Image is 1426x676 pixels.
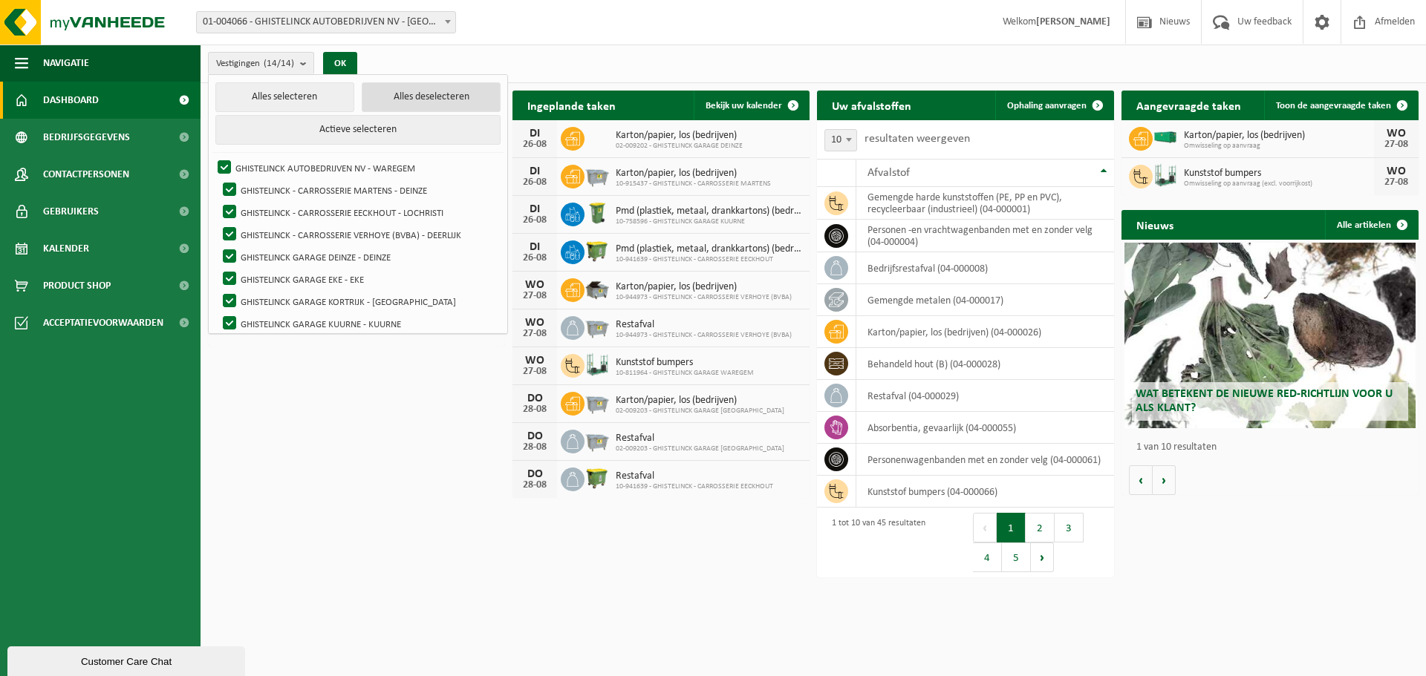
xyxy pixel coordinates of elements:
[1184,168,1374,180] span: Kunststof bumpers
[616,369,754,378] span: 10-811964 - GHISTELINCK GARAGE WAREGEM
[520,279,550,291] div: WO
[1121,210,1188,239] h2: Nieuws
[520,404,550,415] div: 28-08
[215,157,500,179] label: GHISTELINCK AUTOBEDRIJVEN NV - WAREGEM
[856,476,1114,508] td: kunststof bumpers (04-000066)
[323,52,357,76] button: OK
[585,200,610,226] img: WB-0240-HPE-GN-50
[616,395,784,407] span: Karton/papier, los (bedrijven)
[520,253,550,263] div: 26-08
[856,316,1114,348] td: karton/papier, los (bedrijven) (04-000026)
[616,130,743,142] span: Karton/papier, los (bedrijven)
[856,380,1114,412] td: restafval (04-000029)
[43,267,111,304] span: Product Shop
[995,91,1113,120] a: Ophaling aanvragen
[616,243,802,255] span: Pmd (plastiek, metaal, drankkartons) (bedrijven)
[512,91,631,119] h2: Ingeplande taken
[220,223,500,246] label: GHISTELINCK - CARROSSERIE VERHOYE (BVBA) - DEERLIJK
[856,444,1114,476] td: personenwagenbanden met en zonder velg (04-000061)
[616,281,792,293] span: Karton/papier, los (bedrijven)
[1153,163,1178,188] img: PB-MR-5500-MET-GN-01
[216,53,294,75] span: Vestigingen
[1184,142,1374,151] span: Omwisseling op aanvraag
[520,355,550,367] div: WO
[616,206,802,217] span: Pmd (plastiek, metaal, drankkartons) (bedrijven)
[997,513,1026,542] button: 1
[616,180,771,188] span: 10-915437 - GHISTELINCK - CARROSSERIE MARTENS
[1136,442,1411,453] p: 1 van 10 resultaten
[585,276,610,301] img: WB-5000-GAL-GY-01
[973,513,997,542] button: Previous
[616,255,802,264] span: 10-941639 - GHISTELINCK - CARROSSERIE EECKHOUT
[1381,177,1411,188] div: 27-08
[1031,542,1054,572] button: Next
[43,119,130,156] span: Bedrijfsgegevens
[220,246,500,268] label: GHISTELINCK GARAGE DEINZE - DEINZE
[520,393,550,404] div: DO
[1124,243,1416,428] a: Wat betekent de nieuwe RED-richtlijn voor u als klant?
[220,312,500,335] label: GHISTELINCK GARAGE KUURNE - KUURNE
[585,465,610,490] img: WB-1100-HPE-GN-50
[1153,131,1178,144] img: HK-XR-30-GN-00
[43,230,89,267] span: Kalender
[520,442,550,453] div: 28-08
[616,357,754,369] span: Kunststof bumpers
[196,11,456,33] span: 01-004066 - GHISTELINCK AUTOBEDRIJVEN NV - WAREGEM
[867,167,910,179] span: Afvalstof
[1121,91,1256,119] h2: Aangevraagde taken
[824,511,925,574] div: 1 tot 10 van 45 resultaten
[694,91,808,120] a: Bekijk uw kalender
[856,220,1114,252] td: personen -en vrachtwagenbanden met en zonder velg (04-000004)
[616,293,792,302] span: 10-944973 - GHISTELINCK - CARROSSERIE VERHOYE (BVBA)
[215,115,501,145] button: Actieve selecteren
[616,319,792,331] span: Restafval
[1036,16,1110,27] strong: [PERSON_NAME]
[1184,130,1374,142] span: Karton/papier, los (bedrijven)
[220,268,500,290] label: GHISTELINCK GARAGE EKE - EKE
[856,348,1114,380] td: behandeld hout (B) (04-000028)
[1276,101,1391,111] span: Toon de aangevraagde taken
[220,179,500,201] label: GHISTELINCK - CARROSSERIE MARTENS - DEINZE
[520,430,550,442] div: DO
[585,352,610,377] img: PB-MR-5500-MET-GN-01
[616,168,771,180] span: Karton/papier, los (bedrijven)
[585,427,610,453] img: WB-2500-GAL-GY-01
[825,130,856,151] span: 10
[43,193,99,230] span: Gebruikers
[43,156,129,193] span: Contactpersonen
[824,129,857,151] span: 10
[616,433,784,444] span: Restafval
[1325,210,1417,240] a: Alle artikelen
[520,128,550,140] div: DI
[817,91,926,119] h2: Uw afvalstoffen
[585,238,610,263] img: WB-1100-HPE-GN-51
[43,82,99,119] span: Dashboard
[585,390,610,415] img: WB-2500-GAL-GY-01
[520,480,550,490] div: 28-08
[616,217,802,226] span: 10-758596 - GHISTELINCK GARAGE KUURNE
[585,163,610,188] img: WB-2500-GAL-GY-01
[520,215,550,226] div: 26-08
[520,317,550,329] div: WO
[7,643,248,676] iframe: chat widget
[616,444,784,453] span: 02-009203 - GHISTELINCK GARAGE [GEOGRAPHIC_DATA]
[1153,465,1176,495] button: Volgende
[856,252,1114,284] td: bedrijfsrestafval (04-000008)
[520,241,550,253] div: DI
[616,142,743,151] span: 02-009202 - GHISTELINCK GARAGE DEINZE
[973,542,1002,572] button: 4
[1381,128,1411,140] div: WO
[197,12,455,33] span: 01-004066 - GHISTELINCK AUTOBEDRIJVEN NV - WAREGEM
[520,468,550,480] div: DO
[585,314,610,339] img: WB-2500-GAL-GY-01
[1136,388,1393,414] span: Wat betekent de nieuwe RED-richtlijn voor u als klant?
[1002,542,1031,572] button: 5
[43,304,163,341] span: Acceptatievoorwaarden
[215,82,354,112] button: Alles selecteren
[264,59,294,68] count: (14/14)
[220,201,500,223] label: GHISTELINCK - CARROSSERIE EECKHOUT - LOCHRISTI
[520,367,550,377] div: 27-08
[616,331,792,340] span: 10-944973 - GHISTELINCK - CARROSSERIE VERHOYE (BVBA)
[362,82,501,112] button: Alles deselecteren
